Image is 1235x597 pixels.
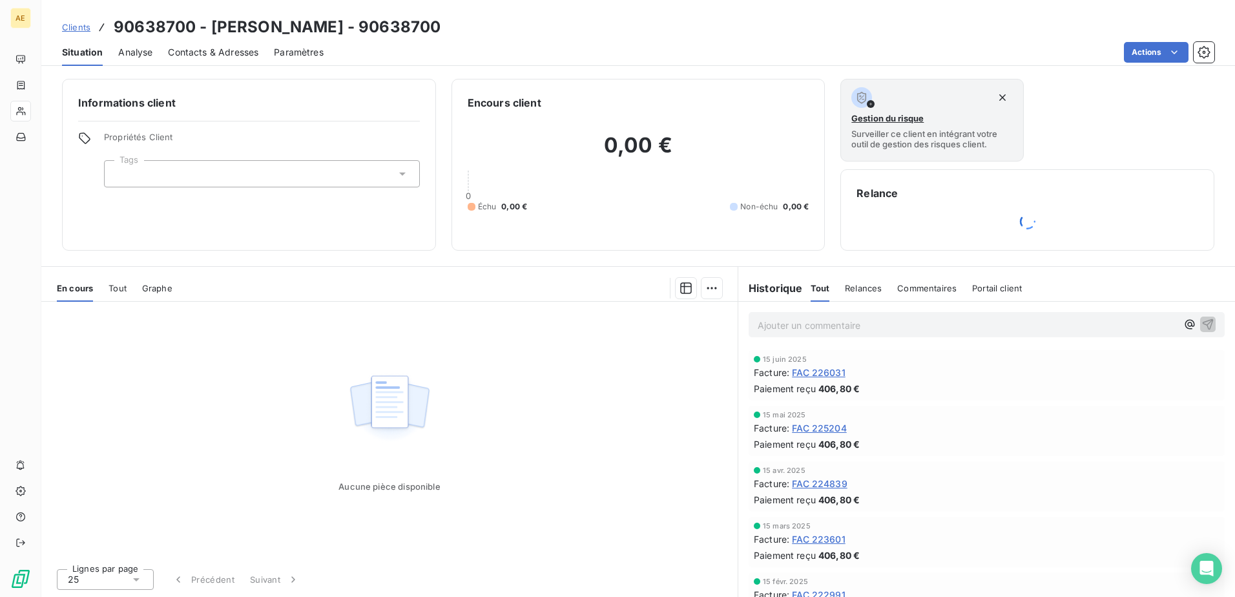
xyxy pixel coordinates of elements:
span: Paiement reçu [754,437,816,451]
span: FAC 223601 [792,532,846,546]
h3: 90638700 - [PERSON_NAME] - 90638700 [114,16,441,39]
span: Facture : [754,477,789,490]
span: 406,80 € [818,549,860,562]
span: 406,80 € [818,382,860,395]
span: Gestion du risque [851,113,924,123]
span: Situation [62,46,103,59]
span: 15 févr. 2025 [763,578,808,585]
span: 15 juin 2025 [763,355,807,363]
span: Échu [478,201,497,213]
span: 15 avr. 2025 [763,466,805,474]
span: Paramètres [274,46,324,59]
h2: 0,00 € [468,132,809,171]
span: Commentaires [897,283,957,293]
span: Paiement reçu [754,382,816,395]
span: Aucune pièce disponible [338,481,440,492]
span: FAC 225204 [792,421,847,435]
span: 25 [68,573,79,586]
h6: Historique [738,280,803,296]
span: FAC 226031 [792,366,846,379]
span: 15 mai 2025 [763,411,806,419]
a: Clients [62,21,90,34]
h6: Informations client [78,95,420,110]
span: 15 mars 2025 [763,522,811,530]
img: Logo LeanPay [10,569,31,589]
button: Gestion du risqueSurveiller ce client en intégrant votre outil de gestion des risques client. [840,79,1023,162]
span: Facture : [754,532,789,546]
span: Analyse [118,46,152,59]
span: FAC 224839 [792,477,847,490]
span: Facture : [754,421,789,435]
span: Propriétés Client [104,132,420,150]
span: Tout [811,283,830,293]
span: 406,80 € [818,493,860,507]
span: En cours [57,283,93,293]
span: Contacts & Adresses [168,46,258,59]
span: 0,00 € [783,201,809,213]
h6: Relance [856,185,1198,201]
span: Paiement reçu [754,493,816,507]
span: 406,80 € [818,437,860,451]
span: Clients [62,22,90,32]
span: Relances [845,283,882,293]
div: AE [10,8,31,28]
span: 0 [466,191,471,201]
span: Tout [109,283,127,293]
span: Facture : [754,366,789,379]
span: Graphe [142,283,172,293]
button: Actions [1124,42,1188,63]
button: Précédent [164,566,242,593]
span: Non-échu [740,201,778,213]
div: Open Intercom Messenger [1191,553,1222,584]
span: Paiement reçu [754,549,816,562]
h6: Encours client [468,95,541,110]
span: Surveiller ce client en intégrant votre outil de gestion des risques client. [851,129,1012,149]
input: Ajouter une valeur [115,168,125,180]
span: 0,00 € [501,201,527,213]
span: Portail client [972,283,1022,293]
button: Suivant [242,566,307,593]
img: Empty state [348,368,431,448]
